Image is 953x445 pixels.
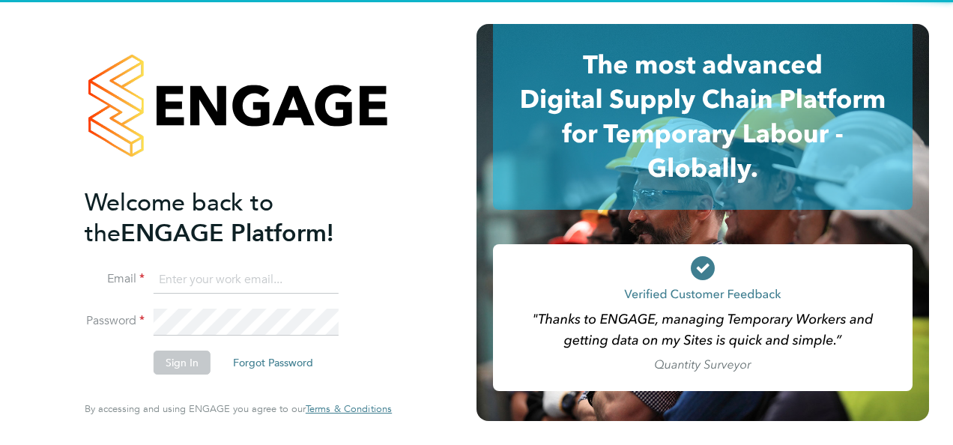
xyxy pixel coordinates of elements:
[85,313,145,329] label: Password
[154,351,211,375] button: Sign In
[306,403,392,415] a: Terms & Conditions
[85,187,377,249] h2: ENGAGE Platform!
[221,351,325,375] button: Forgot Password
[85,188,273,248] span: Welcome back to the
[85,402,392,415] span: By accessing and using ENGAGE you agree to our
[306,402,392,415] span: Terms & Conditions
[85,271,145,287] label: Email
[154,267,339,294] input: Enter your work email...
